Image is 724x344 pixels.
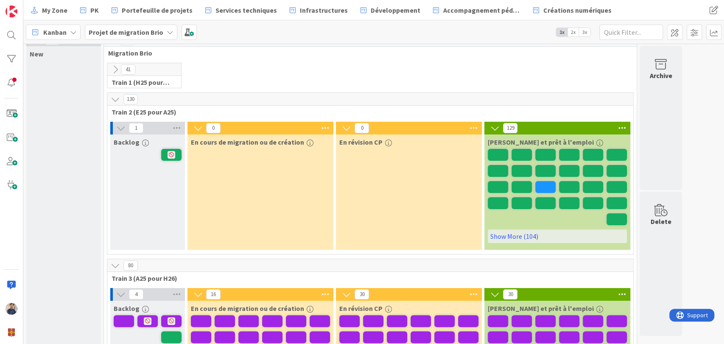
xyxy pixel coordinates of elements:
input: Quick Filter... [599,25,663,40]
span: En révision CP [339,304,383,313]
img: avatar [6,327,17,338]
span: Accompagnement pédagogique [443,5,520,15]
b: Projet de migration Brio [89,28,163,36]
span: New [30,50,43,58]
span: 0 [355,123,369,133]
span: 1 [129,123,143,133]
span: 16 [206,289,221,299]
span: 2x [567,28,579,36]
span: Train 1 (H25 pour E25) [112,78,171,87]
span: En cours de migration ou de création [191,304,304,313]
span: 130 [123,94,138,104]
img: MW [6,303,17,315]
span: Backlog [114,304,140,313]
a: Accompagnement pédagogique [428,3,526,18]
span: Infrastructures [300,5,348,15]
a: PK [75,3,104,18]
a: My Zone [26,3,73,18]
span: Train 2 (E25 pour A25) [112,108,623,116]
span: 80 [123,260,138,271]
span: Kanban [43,27,67,37]
a: Créations numériques [528,3,617,18]
span: Migration Brio [108,49,626,57]
span: Train 3 (A25 pour H26) [112,274,623,282]
span: 4 [129,289,143,299]
div: Delete [651,216,671,227]
span: My Zone [42,5,67,15]
span: Créations numériques [543,5,612,15]
span: Portefeuille de projets [122,5,193,15]
a: Développement [355,3,425,18]
span: Livré et prêt à l'emploi [488,138,594,146]
span: 30 [355,289,369,299]
span: 30 [503,289,517,299]
span: 0 [206,123,221,133]
span: Backlog [114,138,140,146]
span: Développement [371,5,420,15]
a: Infrastructures [285,3,353,18]
span: Support [18,1,39,11]
span: 3x [579,28,590,36]
span: Services techniques [215,5,277,15]
span: 41 [121,64,135,75]
img: Visit kanbanzone.com [6,6,17,17]
span: 129 [503,123,517,133]
a: Services techniques [200,3,282,18]
span: 1x [556,28,567,36]
div: Archive [650,70,672,81]
a: Portefeuille de projets [106,3,198,18]
span: PK [90,5,99,15]
span: Livré et prêt à l'emploi [488,304,594,313]
span: En cours de migration ou de création [191,138,304,146]
span: En révision CP [339,138,383,146]
a: Show More (104) [488,229,627,243]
